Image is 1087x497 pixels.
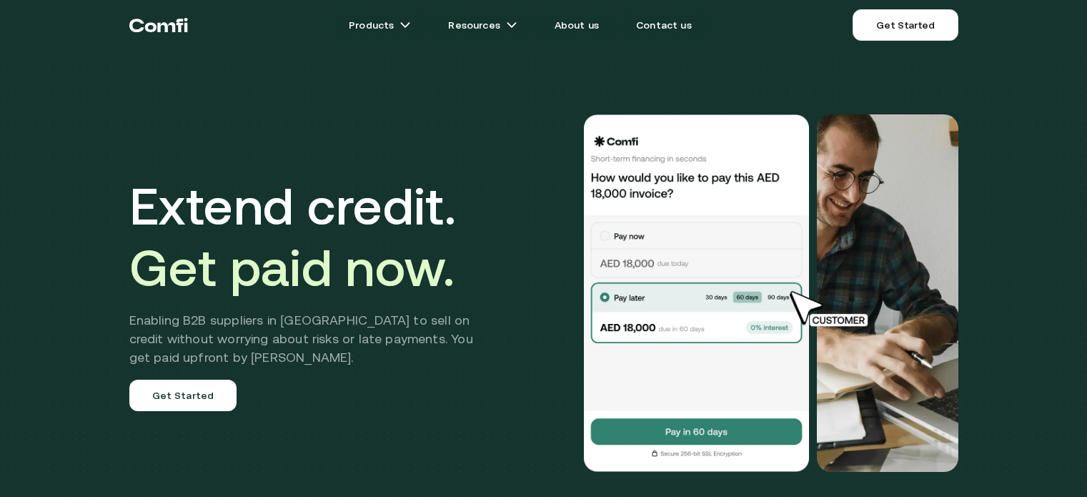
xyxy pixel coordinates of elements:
a: Resourcesarrow icons [431,11,534,39]
a: Get Started [129,380,237,411]
img: cursor [780,289,884,329]
a: Return to the top of the Comfi home page [129,4,188,46]
a: Contact us [619,11,709,39]
img: Would you like to pay this AED 18,000.00 invoice? [817,114,958,472]
a: Productsarrow icons [332,11,428,39]
h2: Enabling B2B suppliers in [GEOGRAPHIC_DATA] to sell on credit without worrying about risks or lat... [129,311,495,367]
a: Get Started [853,9,958,41]
img: arrow icons [399,19,411,31]
img: arrow icons [506,19,517,31]
a: About us [537,11,616,39]
h1: Extend credit. [129,175,495,298]
img: Would you like to pay this AED 18,000.00 invoice? [582,114,811,472]
span: Get paid now. [129,238,455,297]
